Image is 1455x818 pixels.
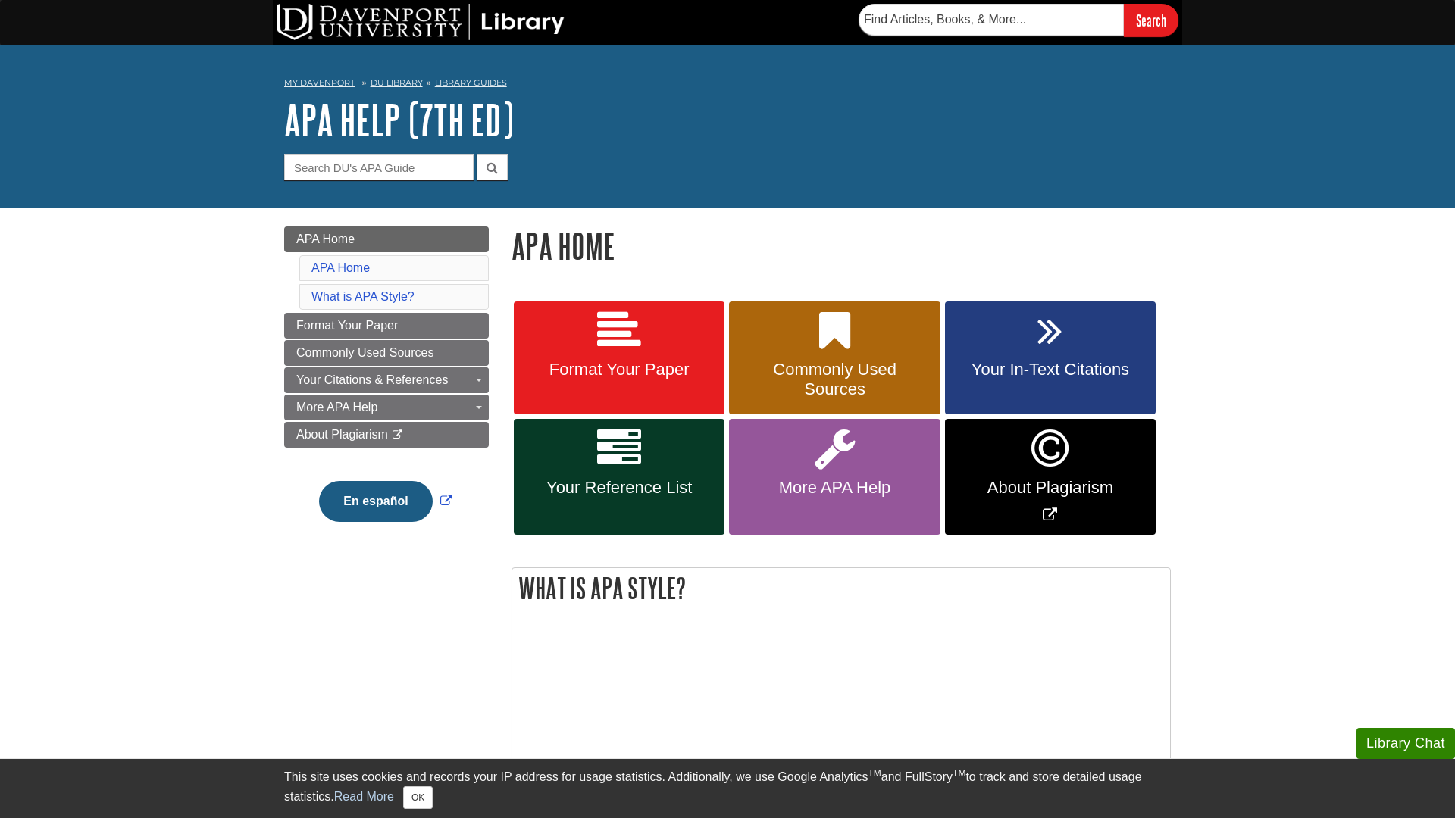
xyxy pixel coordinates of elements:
[296,233,355,245] span: APA Home
[371,77,423,88] a: DU Library
[311,261,370,274] a: APA Home
[284,96,514,143] a: APA Help (7th Ed)
[284,395,489,420] a: More APA Help
[729,419,940,535] a: More APA Help
[284,340,489,366] a: Commonly Used Sources
[296,319,398,332] span: Format Your Paper
[859,4,1124,36] input: Find Articles, Books, & More...
[956,360,1144,379] span: Your In-Text Citations
[514,301,724,415] a: Format Your Paper
[284,73,1171,97] nav: breadcrumb
[284,367,489,393] a: Your Citations & References
[315,495,455,507] a: Link opens in new window
[729,301,940,415] a: Commonly Used Sources
[284,768,1171,809] div: This site uses cookies and records your IP address for usage statistics. Additionally, we use Goo...
[296,373,448,386] span: Your Citations & References
[525,360,713,379] span: Format Your Paper
[296,346,433,359] span: Commonly Used Sources
[403,786,433,809] button: Close
[311,290,415,303] a: What is APA Style?
[435,77,507,88] a: Library Guides
[512,568,1170,608] h2: What is APA Style?
[956,478,1144,498] span: About Plagiarism
[284,154,474,180] input: Search DU's APA Guide
[319,481,432,522] button: En español
[391,430,404,440] i: This link opens in a new window
[953,768,965,779] sup: TM
[859,4,1178,36] form: Searches DU Library's articles, books, and more
[284,226,489,548] div: Guide Page Menu
[514,419,724,535] a: Your Reference List
[284,76,355,89] a: My Davenport
[284,422,489,448] a: About Plagiarism
[277,4,565,40] img: DU Library
[296,401,377,414] span: More APA Help
[334,790,394,803] a: Read More
[945,419,1156,535] a: Link opens in new window
[284,226,489,252] a: APA Home
[1124,4,1178,36] input: Search
[868,768,881,779] sup: TM
[740,360,928,399] span: Commonly Used Sources
[512,226,1171,265] h1: APA Home
[296,428,388,441] span: About Plagiarism
[740,478,928,498] span: More APA Help
[525,478,713,498] span: Your Reference List
[1356,728,1455,759] button: Library Chat
[945,301,1156,415] a: Your In-Text Citations
[284,313,489,339] a: Format Your Paper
